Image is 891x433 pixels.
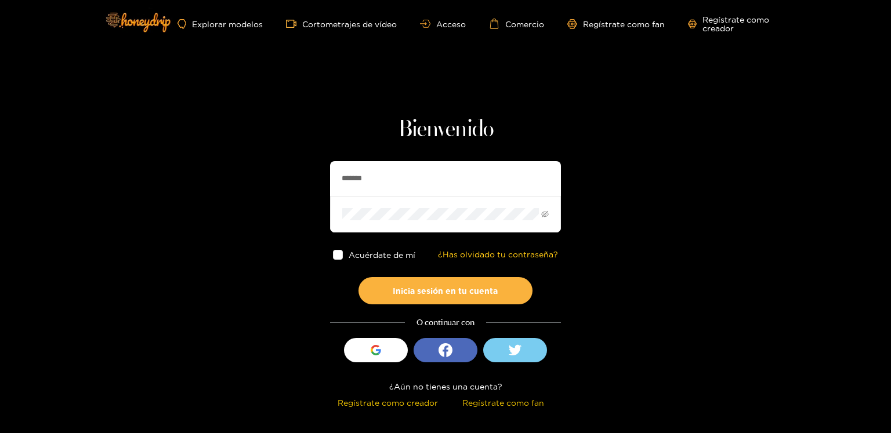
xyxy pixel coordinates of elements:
[436,20,466,28] font: Acceso
[178,19,263,29] a: Explorar modelos
[389,382,502,391] font: ¿Aún no tienes una cuenta?
[583,20,665,28] font: Regístrate como fan
[541,210,549,218] span: invisible para los ojos
[462,398,544,407] font: Regístrate como fan
[393,286,498,295] font: Inicia sesión en tu cuenta
[302,20,397,28] font: Cortometrajes de vídeo
[286,19,397,29] a: Cortometrajes de vídeo
[702,15,769,32] font: Regístrate como creador
[688,15,794,32] a: Regístrate como creador
[338,398,438,407] font: Regístrate como creador
[505,20,544,28] font: Comercio
[567,19,665,29] a: Regístrate como fan
[420,20,466,28] a: Acceso
[489,19,544,29] a: Comercio
[416,317,475,328] font: O continuar con
[438,250,558,259] font: ¿Has olvidado tu contraseña?
[358,277,533,304] button: Inicia sesión en tu cuenta
[192,20,263,28] font: Explorar modelos
[349,250,415,259] font: Acuérdate de mí
[398,118,494,141] font: Bienvenido
[286,19,302,29] span: cámara de vídeo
